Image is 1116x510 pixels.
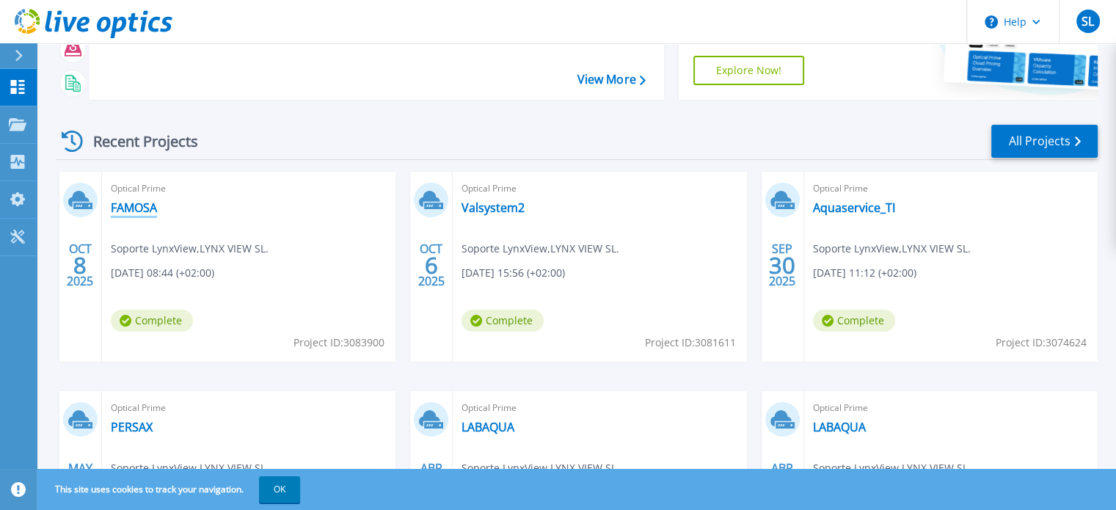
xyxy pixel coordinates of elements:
[259,476,300,503] button: OK
[769,259,795,272] span: 30
[768,238,796,292] div: SEP 2025
[111,181,387,197] span: Optical Prime
[417,238,445,292] div: OCT 2025
[813,400,1089,416] span: Optical Prime
[462,265,565,281] span: [DATE] 15:56 (+02:00)
[813,460,971,476] span: Soporte LynxView , LYNX VIEW SL.
[577,73,645,87] a: View More
[111,241,269,257] span: Soporte LynxView , LYNX VIEW SL.
[462,420,514,434] a: LABAQUA
[73,259,87,272] span: 8
[56,123,218,159] div: Recent Projects
[462,241,619,257] span: Soporte LynxView , LYNX VIEW SL.
[645,335,736,351] span: Project ID: 3081611
[813,310,895,332] span: Complete
[111,420,153,434] a: PERSAX
[111,200,157,215] a: FAMOSA
[425,259,438,272] span: 6
[40,476,300,503] span: This site uses cookies to track your navigation.
[462,310,544,332] span: Complete
[111,265,214,281] span: [DATE] 08:44 (+02:00)
[111,400,387,416] span: Optical Prime
[996,335,1087,351] span: Project ID: 3074624
[462,200,525,215] a: Valsystem2
[813,241,971,257] span: Soporte LynxView , LYNX VIEW SL.
[462,181,737,197] span: Optical Prime
[111,460,269,476] span: Soporte LynxView , LYNX VIEW SL.
[693,56,805,85] a: Explore Now!
[813,181,1089,197] span: Optical Prime
[66,238,94,292] div: OCT 2025
[293,335,384,351] span: Project ID: 3083900
[462,400,737,416] span: Optical Prime
[991,125,1098,158] a: All Projects
[813,265,916,281] span: [DATE] 11:12 (+02:00)
[462,460,619,476] span: Soporte LynxView , LYNX VIEW SL.
[813,200,895,215] a: Aquaservice_TI
[1082,15,1094,27] span: SL
[111,310,193,332] span: Complete
[813,420,866,434] a: LABAQUA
